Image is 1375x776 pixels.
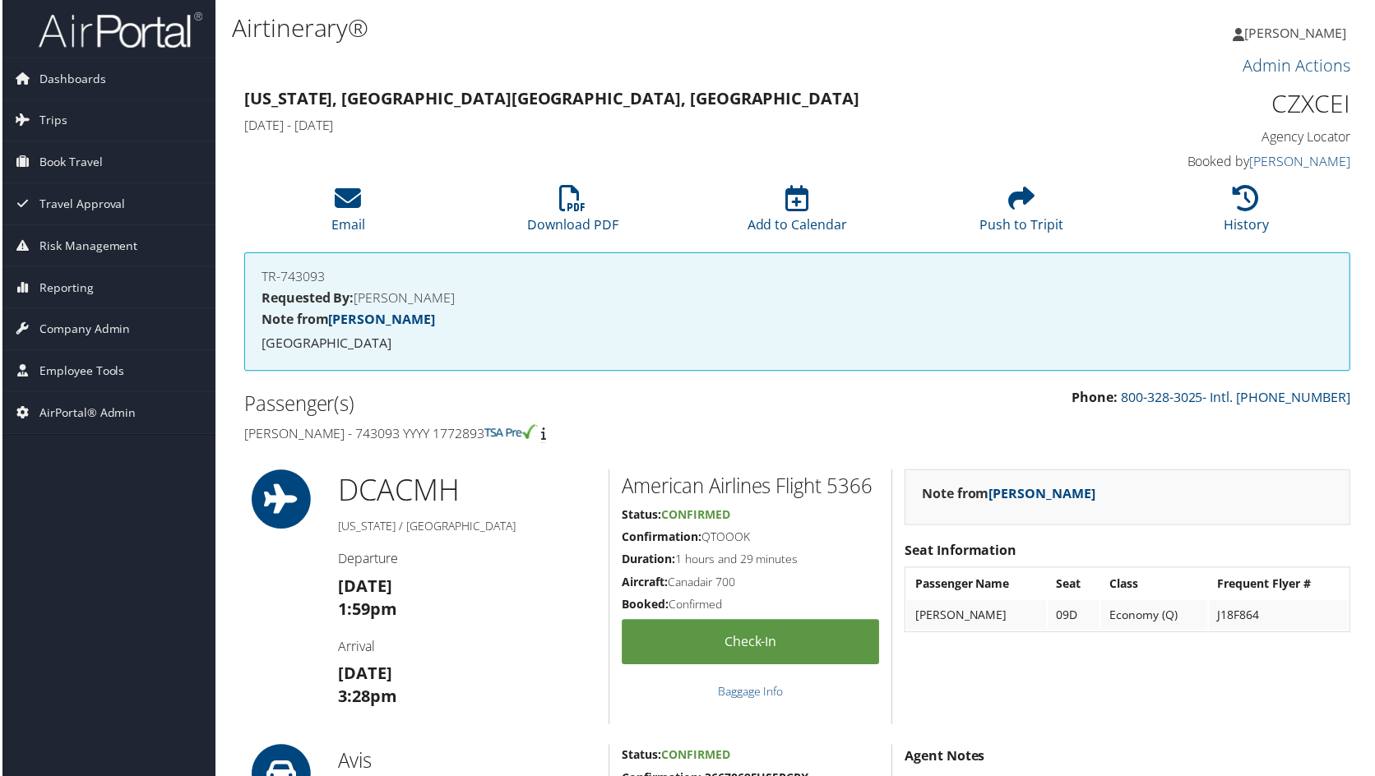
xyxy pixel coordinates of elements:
[337,577,391,599] strong: [DATE]
[243,391,785,419] h2: Passenger(s)
[327,311,434,329] a: [PERSON_NAME]
[1049,571,1101,601] th: Seat
[908,571,1048,601] th: Passenger Name
[37,352,123,393] span: Employee Tools
[622,531,701,547] strong: Confirmation:
[1094,128,1353,146] h4: Agency Locator
[36,11,201,49] img: airportal-logo.png
[905,543,1018,561] strong: Seat Information
[527,195,618,234] a: Download PDF
[37,100,65,141] span: Trips
[37,268,91,309] span: Reporting
[622,576,880,593] h5: Canadair 700
[622,531,880,547] h5: QTOOOK
[661,508,730,524] span: Confirmed
[243,87,860,109] strong: [US_STATE], [GEOGRAPHIC_DATA] [GEOGRAPHIC_DATA], [GEOGRAPHIC_DATA]
[37,142,100,183] span: Book Travel
[622,553,675,569] strong: Duration:
[243,117,1069,135] h4: [DATE] - [DATE]
[990,486,1097,504] a: [PERSON_NAME]
[337,664,391,686] strong: [DATE]
[243,426,785,444] h4: [PERSON_NAME] - 743093 YYYY 1772893
[260,311,434,329] strong: Note from
[1103,603,1210,632] td: Economy (Q)
[1073,390,1119,408] strong: Phone:
[622,598,669,614] strong: Booked:
[718,686,784,701] a: Baggage Info
[622,508,661,524] strong: Status:
[1103,571,1210,601] th: Class
[1235,8,1365,58] a: [PERSON_NAME]
[260,292,1336,305] h4: [PERSON_NAME]
[661,750,730,765] span: Confirmed
[1247,24,1349,42] span: [PERSON_NAME]
[337,520,596,536] h5: [US_STATE] / [GEOGRAPHIC_DATA]
[337,471,596,512] h1: DCA CMH
[905,750,986,768] strong: Agent Notes
[622,621,880,667] a: Check-in
[260,289,353,307] strong: Requested By:
[37,394,134,435] span: AirPortal® Admin
[622,750,661,765] strong: Status:
[622,576,668,592] strong: Aircraft:
[331,195,364,234] a: Email
[1049,603,1101,632] td: 09D
[37,226,136,267] span: Risk Management
[337,687,396,709] strong: 3:28pm
[1211,603,1350,632] td: J18F864
[260,270,1336,284] h4: TR-743093
[622,473,880,501] h2: American Airlines Flight 5366
[484,426,537,441] img: tsa-precheck.png
[908,603,1048,632] td: [PERSON_NAME]
[748,195,848,234] a: Add to Calendar
[337,640,596,658] h4: Arrival
[622,553,880,570] h5: 1 hours and 29 minutes
[1094,87,1353,122] h1: CZXCEI
[37,184,123,225] span: Travel Approval
[37,310,128,351] span: Company Admin
[923,486,1097,504] strong: Note from
[1252,153,1353,171] a: [PERSON_NAME]
[1094,153,1353,171] h4: Booked by
[260,335,1336,356] p: [GEOGRAPHIC_DATA]
[337,552,596,570] h4: Departure
[37,58,104,99] span: Dashboards
[1123,390,1353,408] a: 800-328-3025- Intl. [PHONE_NUMBER]
[1245,54,1353,76] a: Admin Actions
[230,11,987,45] h1: Airtinerary®
[1226,195,1271,234] a: History
[337,600,396,622] strong: 1:59pm
[981,195,1065,234] a: Push to Tripit
[1211,571,1350,601] th: Frequent Flyer #
[622,598,880,615] h5: Confirmed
